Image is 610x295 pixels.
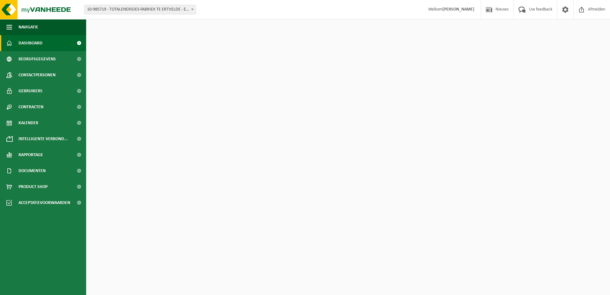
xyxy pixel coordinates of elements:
span: 10-985719 - TOTALENERGIES-FABRIEK TE ERTVELDE - ERTVELDE [85,5,196,14]
span: Acceptatievoorwaarden [19,195,70,211]
span: Documenten [19,163,46,179]
span: Rapportage [19,147,43,163]
span: Gebruikers [19,83,42,99]
span: Navigatie [19,19,38,35]
span: Contactpersonen [19,67,56,83]
span: Dashboard [19,35,42,51]
span: Intelligente verbond... [19,131,68,147]
span: Bedrijfsgegevens [19,51,56,67]
span: Product Shop [19,179,48,195]
span: 10-985719 - TOTALENERGIES-FABRIEK TE ERTVELDE - ERTVELDE [84,5,196,14]
strong: [PERSON_NAME] [443,7,474,12]
span: Kalender [19,115,38,131]
span: Contracten [19,99,43,115]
